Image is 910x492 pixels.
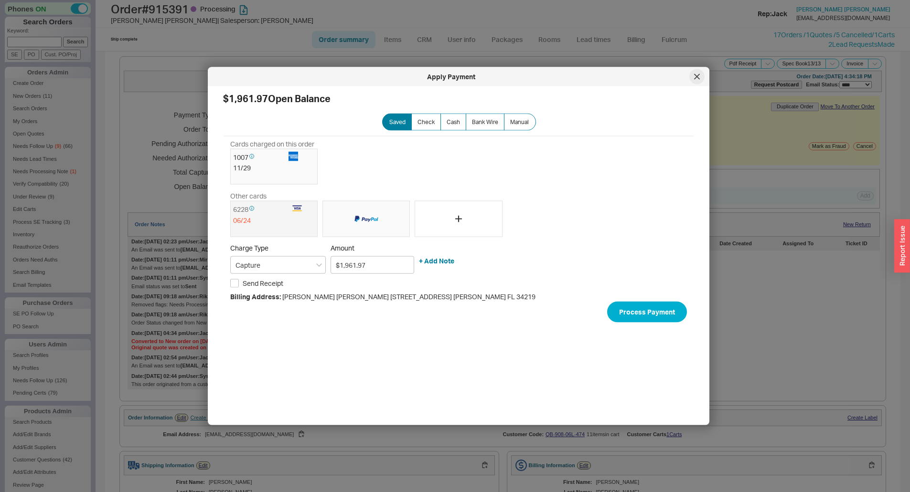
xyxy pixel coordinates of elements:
span: Send Receipt [243,278,283,288]
div: Other cards [230,191,687,201]
div: 11 / 29 [233,163,315,173]
div: Cards charged on this order [230,139,687,149]
span: Manual [510,118,529,126]
div: 06 / 24 [233,215,315,225]
button: Process Payment [607,301,687,322]
span: Charge Type [230,243,268,251]
div: 6228 [233,203,288,215]
div: 1007 [233,151,288,163]
div: [PERSON_NAME] [PERSON_NAME] [STREET_ADDRESS] [PERSON_NAME] FL 34219 [230,292,687,302]
span: Process Payment [619,306,675,317]
span: Bank Wire [472,118,498,126]
div: Apply Payment [213,72,689,82]
input: Select... [230,256,326,273]
span: Saved [389,118,406,126]
button: + Add Note [419,256,454,266]
input: Send Receipt [230,279,239,287]
span: Cash [447,118,460,126]
input: Amount [331,256,414,273]
svg: open menu [316,263,322,267]
span: Check [418,118,435,126]
span: Billing Address: [230,293,281,301]
span: Amount [331,243,414,252]
h2: $1,961.97 Open Balance [223,94,694,104]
